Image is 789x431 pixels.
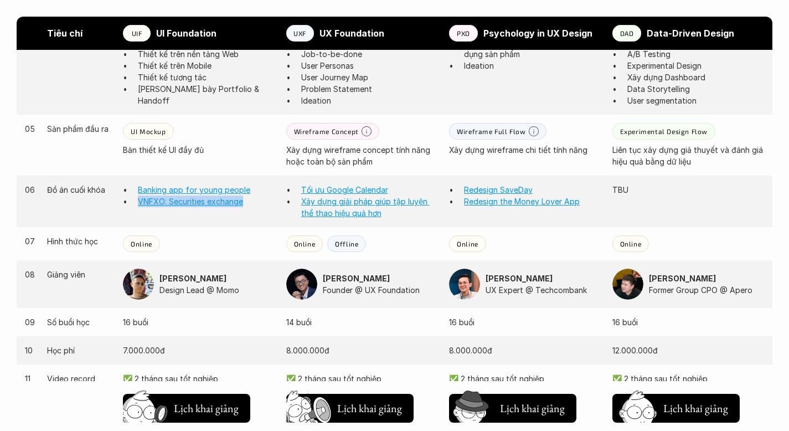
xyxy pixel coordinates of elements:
p: 16 buổi [449,316,601,328]
strong: [PERSON_NAME] [159,274,226,283]
a: Lịch khai giảng [286,389,414,423]
p: Experimental Design [627,60,764,71]
p: Bản thiết kế UI đầy đủ [123,144,275,156]
p: DAD [620,29,634,37]
p: Former Group CPO @ Apero [649,284,764,296]
strong: [PERSON_NAME] [486,274,553,283]
p: 8.000.000đ [449,345,601,356]
p: Sản phẩm đầu ra [47,123,112,135]
h5: Lịch khai giảng [173,401,239,416]
p: UIF [132,29,142,37]
p: 10 [25,345,36,356]
p: Wireframe Full Flow [457,127,525,135]
p: User Personas [301,60,438,71]
p: Thiết kế trên nền tảng Web [138,48,275,60]
strong: UI Foundation [156,28,216,39]
button: Lịch khai giảng [286,394,414,423]
p: 07 [25,235,36,247]
p: User Journey Map [301,71,438,83]
p: [PERSON_NAME] bày Portfolio & Handoff [138,83,275,106]
button: Lịch khai giảng [449,394,576,423]
p: Hình thức học [47,235,112,247]
p: Founder @ UX Foundation [323,284,438,296]
p: User segmentation [627,95,764,106]
p: ✅ 2 tháng sau tốt nghiệp [612,373,764,384]
p: Thiết kế trên Mobile [138,60,275,71]
p: UXF [293,29,306,37]
p: 7.000.000đ [123,345,275,356]
p: Xây dựng wireframe concept tính năng hoặc toàn bộ sản phẩm [286,144,438,167]
p: A/B Testing [627,48,764,60]
p: 11 [25,373,36,384]
a: Redesign the Money Lover App [464,197,580,206]
p: Design Lead @ Momo [159,284,275,296]
p: Xây dựng wireframe chi tiết tính năng [449,144,601,156]
p: Data Storytelling [627,83,764,95]
p: Wireframe Concept [294,127,359,135]
p: Online [294,240,316,248]
strong: Psychology in UX Design [483,28,592,39]
p: 09 [25,316,36,328]
p: Online [457,240,478,248]
p: 8.000.000đ [286,345,438,356]
p: ✅ 2 tháng sau tốt nghiệp [449,373,601,384]
strong: Tiêu chí [47,28,82,39]
p: Liên tục xây dựng giả thuyết và đánh giá hiệu quả bằng dữ liệu [612,144,764,167]
p: Đồ án cuối khóa [47,184,112,196]
p: Problem Statement [301,83,438,95]
a: Banking app for young people [138,185,250,194]
p: ✅ 2 tháng sau tốt nghiệp [123,373,275,384]
a: Lịch khai giảng [612,389,740,423]
a: Tối ưu Google Calendar [301,185,388,194]
strong: [PERSON_NAME] [323,274,390,283]
p: Ideation [301,95,438,106]
p: Học phí [47,345,112,356]
a: VNFXO: Securities exchange [138,197,243,206]
p: 06 [25,184,36,196]
p: Job-to-be-done [301,48,438,60]
h5: Lịch khai giảng [662,401,729,416]
p: 12.000.000đ [612,345,764,356]
p: Thiết kế tương tác [138,71,275,83]
button: Lịch khai giảng [612,394,740,423]
a: Redesign SaveDay [464,185,533,194]
h5: Lịch khai giảng [499,401,565,416]
p: UI Mockup [131,127,166,135]
p: 14 buổi [286,316,438,328]
p: Xây dựng Dashboard [627,71,764,83]
p: Ideation [464,60,601,71]
p: 05 [25,123,36,135]
p: UX Expert @ Techcombank [486,284,601,296]
p: TBU [612,184,764,196]
strong: Data-Driven Design [647,28,734,39]
p: Offline [335,240,358,248]
p: Số buổi học [47,316,112,328]
strong: [PERSON_NAME] [649,274,716,283]
p: 08 [25,269,36,280]
button: Lịch khai giảng [123,394,250,423]
p: 16 buổi [612,316,764,328]
p: 16 buổi [123,316,275,328]
a: Lịch khai giảng [449,389,576,423]
a: Lịch khai giảng [123,389,250,423]
strong: UX Foundation [319,28,384,39]
p: Video record [47,373,112,384]
p: Online [131,240,152,248]
p: PXD [457,29,470,37]
p: Online [620,240,642,248]
h5: Lịch khai giảng [336,401,403,416]
a: Xây dựng giải pháp giúp tập luyện thể thao hiệu quả hơn [301,197,430,218]
p: Giảng viên [47,269,112,280]
p: ✅ 2 tháng sau tốt nghiệp [286,373,438,384]
p: Experimental Design Flow [620,127,708,135]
